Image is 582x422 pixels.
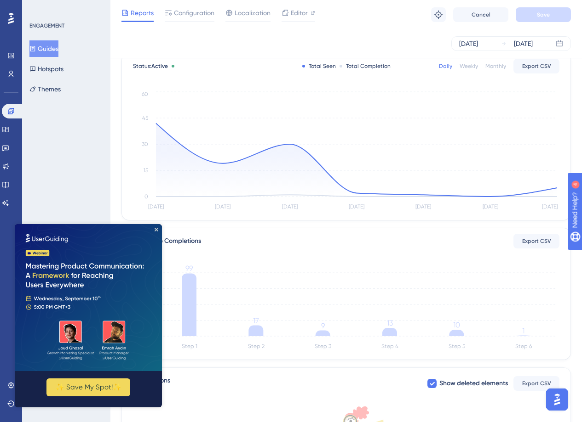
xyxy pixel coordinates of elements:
[133,236,201,247] div: Total Step Completions
[64,5,67,12] div: 4
[439,62,452,70] div: Daily
[321,321,325,330] tspan: 9
[32,154,115,172] button: ✨ Save My Spot!✨
[485,62,506,70] div: Monthly
[182,343,197,349] tspan: Step 1
[513,234,559,248] button: Export CSV
[142,141,148,147] tspan: 30
[185,264,193,273] tspan: 99
[522,326,524,335] tspan: 1
[151,63,168,69] span: Active
[515,343,532,349] tspan: Step 6
[29,22,64,29] div: ENGAGEMENT
[522,62,551,70] span: Export CSV
[340,62,391,70] div: Total Completion
[349,203,364,210] tspan: [DATE]
[459,38,478,49] div: [DATE]
[453,321,460,329] tspan: 10
[142,91,148,97] tspan: 60
[140,4,144,7] div: Close Preview
[542,203,558,210] tspan: [DATE]
[315,343,331,349] tspan: Step 3
[248,343,265,349] tspan: Step 2
[453,7,508,22] button: Cancel
[29,61,63,77] button: Hotspots
[282,203,298,210] tspan: [DATE]
[144,193,148,200] tspan: 0
[381,343,398,349] tspan: Step 4
[483,203,498,210] tspan: [DATE]
[439,378,508,389] span: Show deleted elements
[415,203,431,210] tspan: [DATE]
[543,386,571,413] iframe: UserGuiding AI Assistant Launcher
[537,11,550,18] span: Save
[472,11,490,18] span: Cancel
[133,62,168,70] span: Status:
[29,40,58,57] button: Guides
[522,380,551,387] span: Export CSV
[516,7,571,22] button: Save
[387,319,393,327] tspan: 13
[253,316,259,325] tspan: 17
[144,167,148,174] tspan: 15
[302,62,336,70] div: Total Seen
[215,203,230,210] tspan: [DATE]
[235,7,271,18] span: Localization
[513,376,559,391] button: Export CSV
[174,7,214,18] span: Configuration
[291,7,308,18] span: Editor
[522,237,551,245] span: Export CSV
[449,343,465,349] tspan: Step 5
[148,203,164,210] tspan: [DATE]
[29,81,61,97] button: Themes
[131,7,154,18] span: Reports
[514,38,533,49] div: [DATE]
[142,115,148,121] tspan: 45
[22,2,58,13] span: Need Help?
[513,59,559,73] button: Export CSV
[460,62,478,70] div: Weekly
